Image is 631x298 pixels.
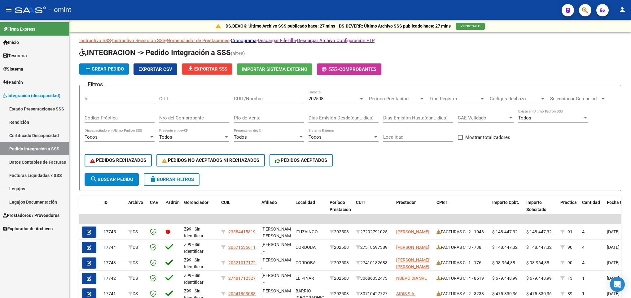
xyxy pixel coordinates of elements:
[309,96,323,101] span: 202508
[103,228,123,235] div: 17745
[3,52,27,59] span: Tesorería
[90,175,98,183] mat-icon: search
[103,200,107,205] span: ID
[607,229,620,234] span: [DATE]
[184,273,204,285] span: Z99 - Sin Identificar
[103,275,123,282] div: 17742
[550,96,600,101] span: Seleccionar Gerenciador
[128,200,143,205] span: Archivo
[219,196,259,223] datatable-header-cell: CUIL
[309,134,322,140] span: Todos
[184,227,204,239] span: Z99 - Sin Identificar
[79,63,129,75] button: Crear Pedido
[156,154,265,166] button: PEDIDOS NO ACEPTADOS NI RECHAZADOS
[296,245,316,250] span: CORDOBA
[3,225,53,232] span: Explorador de Archivos
[184,257,204,270] span: Z99 - Sin Identificar
[187,66,227,72] span: Exportar SSS
[258,38,296,43] a: Descargar Filezilla
[580,196,604,223] datatable-header-cell: Cantidad
[293,196,327,223] datatable-header-cell: Localidad
[3,212,59,219] span: Prestadores / Proveedores
[396,245,429,250] span: [PERSON_NAME]
[610,277,625,292] div: Open Intercom Messenger
[436,275,487,282] div: FACTURAS C : 4 - 8519
[128,228,145,235] div: DS
[436,259,487,266] div: FACTURAS C : 1 - 176
[296,200,315,205] span: Localidad
[356,244,391,251] div: 27318597389
[619,6,626,13] mat-icon: person
[330,290,351,297] div: 202508
[567,276,572,281] span: 13
[560,200,577,205] span: Practica
[330,228,351,235] div: 202508
[112,38,165,43] a: Instructivo Reversión SSS
[79,48,231,57] span: INTEGRACION -> Pedido Integración a SSS
[396,229,429,234] span: [PERSON_NAME]
[162,158,259,163] span: PEDIDOS NO ACEPTADOS NI RECHAZADOS
[150,200,158,205] span: CAE
[147,196,163,223] datatable-header-cell: CAE
[607,260,620,265] span: [DATE]
[182,196,219,223] datatable-header-cell: Gerenciador
[436,290,487,297] div: FACTURAS A : 2 - 3238
[84,65,92,72] mat-icon: add
[567,260,572,265] span: 90
[149,175,157,183] mat-icon: delete
[327,196,353,223] datatable-header-cell: Período Prestación
[492,276,518,281] span: $ 679.448,99
[85,173,139,186] button: Buscar Pedido
[297,38,375,43] a: Descargar Archivo Configuración FTP
[144,173,199,186] button: Borrar Filtros
[269,154,333,166] button: PEDIDOS ACEPTADOS
[353,196,394,223] datatable-header-cell: CUIT
[3,66,23,72] span: Sistema
[582,276,585,281] span: 1
[261,242,295,254] span: [PERSON_NAME] , -
[101,196,126,223] datatable-header-cell: ID
[526,245,552,250] span: $ 148.447,32
[607,276,620,281] span: [DATE]
[330,244,351,251] div: 202508
[296,229,318,234] span: ITUZAINGO
[128,244,145,251] div: DS
[49,3,71,17] span: - omint
[184,242,204,254] span: Z99 - Sin Identificar
[187,65,194,72] mat-icon: file_download
[165,200,180,205] span: Padrón
[221,200,230,205] span: CUIL
[163,196,182,223] datatable-header-cell: Padrón
[128,275,145,282] div: DS
[524,196,558,223] datatable-header-cell: Importe Solicitado
[492,291,518,296] span: $ 475.830,36
[526,200,546,212] span: Importe Solicitado
[296,260,316,265] span: CORDOBA
[3,92,60,99] span: Integración (discapacidad)
[607,200,629,205] span: Fecha Cpbt
[228,291,256,296] span: 20541863088
[79,38,111,43] a: Instructivo SSS
[317,63,381,75] button: -Comprobantes
[582,291,585,296] span: 1
[90,158,146,163] span: PEDIDOS RECHAZADOS
[458,115,508,121] span: CAE Validado
[526,276,552,281] span: $ 679.448,99
[85,134,98,140] span: Todos
[261,273,295,285] span: [PERSON_NAME] , -
[275,158,327,163] span: PEDIDOS ACEPTADOS
[396,276,427,281] span: NUEVO DIA SRL
[369,96,419,101] span: Periodo Prestacion
[526,291,552,296] span: $ 475.830,36
[149,177,194,182] span: Borrar Filtros
[330,259,351,266] div: 202508
[558,196,580,223] datatable-header-cell: Practica
[159,134,172,140] span: Todos
[492,245,518,250] span: $ 148.447,32
[582,229,585,234] span: 4
[436,200,448,205] span: CPBT
[103,259,123,266] div: 17743
[138,67,172,72] span: Exportar CSV
[182,63,232,75] button: Exportar SSS
[436,244,487,251] div: FACTURAS C : 3 - 738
